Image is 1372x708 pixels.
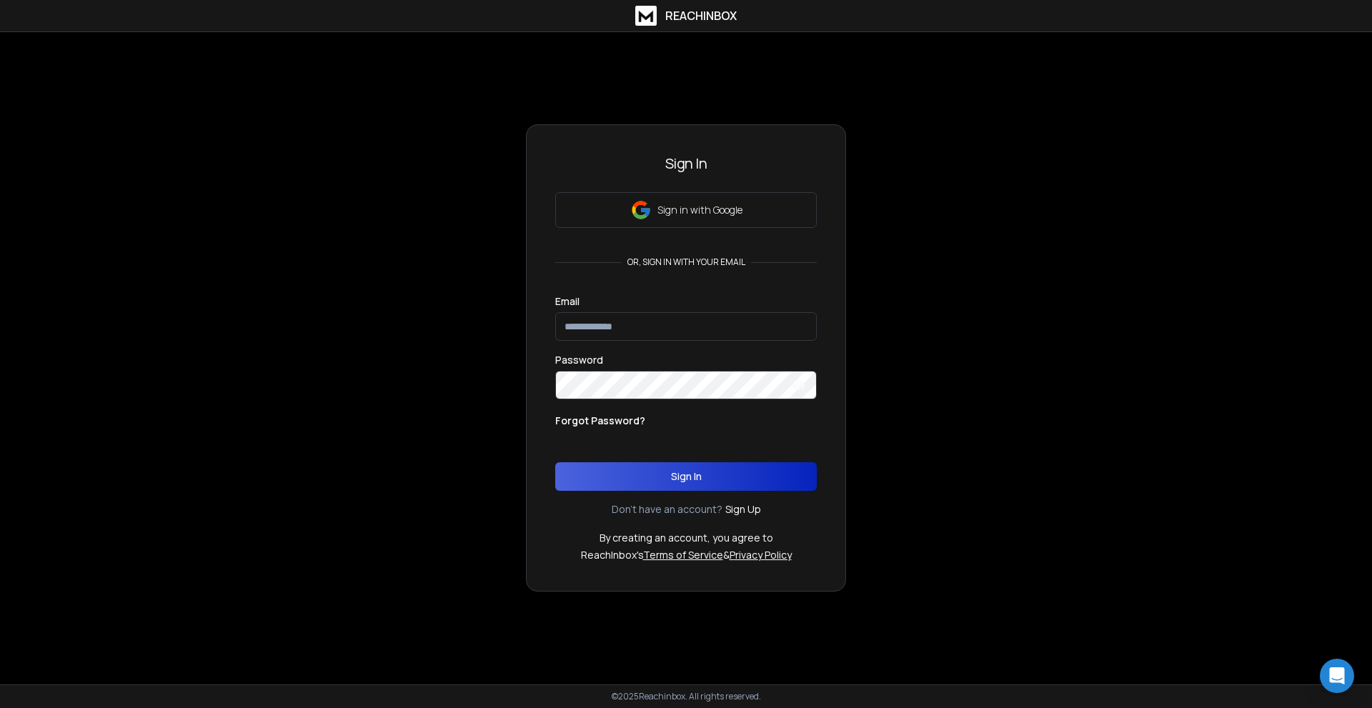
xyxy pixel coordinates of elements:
[665,7,737,24] h1: ReachInbox
[612,502,722,517] p: Don't have an account?
[635,6,737,26] a: ReachInbox
[555,296,580,306] label: Email
[555,154,817,174] h3: Sign In
[600,531,773,545] p: By creating an account, you agree to
[657,203,742,217] p: Sign in with Google
[635,6,657,26] img: logo
[555,355,603,365] label: Password
[555,192,817,228] button: Sign in with Google
[555,414,645,428] p: Forgot Password?
[1320,659,1354,693] div: Open Intercom Messenger
[612,691,761,702] p: © 2025 Reachinbox. All rights reserved.
[581,548,792,562] p: ReachInbox's &
[643,548,723,562] a: Terms of Service
[730,548,792,562] a: Privacy Policy
[555,462,817,491] button: Sign In
[622,256,751,268] p: or, sign in with your email
[725,502,761,517] a: Sign Up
